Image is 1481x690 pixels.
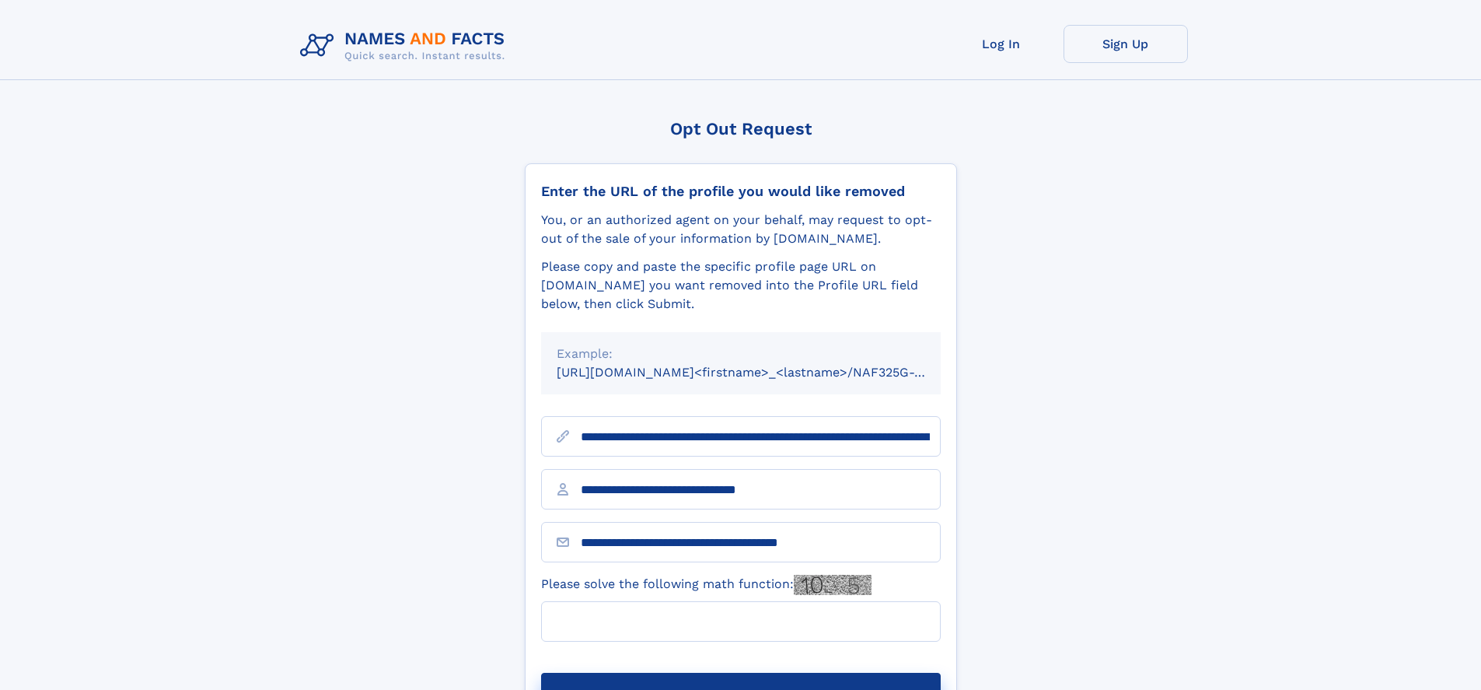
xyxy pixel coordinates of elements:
div: You, or an authorized agent on your behalf, may request to opt-out of the sale of your informatio... [541,211,941,248]
div: Please copy and paste the specific profile page URL on [DOMAIN_NAME] you want removed into the Pr... [541,257,941,313]
div: Example: [557,345,925,363]
img: Logo Names and Facts [294,25,518,67]
a: Log In [939,25,1064,63]
label: Please solve the following math function: [541,575,871,595]
div: Enter the URL of the profile you would like removed [541,183,941,200]
small: [URL][DOMAIN_NAME]<firstname>_<lastname>/NAF325G-xxxxxxxx [557,365,970,380]
div: Opt Out Request [525,119,957,138]
a: Sign Up [1064,25,1188,63]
